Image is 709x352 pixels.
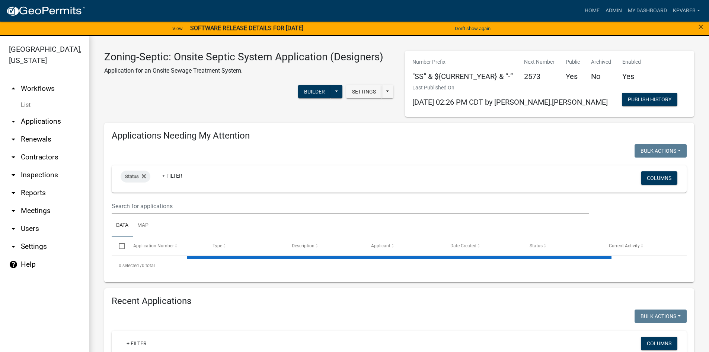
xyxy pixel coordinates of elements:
input: Search for applications [112,199,589,214]
i: arrow_drop_down [9,117,18,126]
i: arrow_drop_down [9,135,18,144]
datatable-header-cell: Description [285,237,364,255]
i: arrow_drop_down [9,188,18,197]
i: arrow_drop_down [9,224,18,233]
p: Number Prefix [412,58,513,66]
span: Status [125,174,139,179]
h5: Yes [566,72,580,81]
p: Archived [591,58,611,66]
h5: "SS” & ${CURRENT_YEAR} & “-” [412,72,513,81]
button: Settings [346,85,382,98]
h4: Applications Needing My Attention [112,130,687,141]
h5: Yes [622,72,641,81]
h4: Recent Applications [112,296,687,307]
button: Builder [298,85,331,98]
a: My Dashboard [625,4,670,18]
p: Application for an Onsite Sewage Treatment System. [104,66,383,75]
button: Bulk Actions [635,144,687,158]
a: + Filter [121,337,153,350]
p: Next Number [524,58,555,66]
i: arrow_drop_down [9,242,18,251]
div: 0 total [112,256,687,275]
a: Admin [603,4,625,18]
button: Bulk Actions [635,310,687,323]
span: [DATE] 02:26 PM CDT by [PERSON_NAME].[PERSON_NAME] [412,98,608,107]
p: Last Published On [412,84,608,92]
i: arrow_drop_down [9,206,18,215]
button: Columns [641,171,677,185]
a: View [169,22,186,35]
span: Application Number [133,243,174,248]
i: arrow_drop_down [9,171,18,180]
a: + Filter [156,169,188,183]
datatable-header-cell: Status [523,237,602,255]
datatable-header-cell: Select [112,237,126,255]
p: Public [566,58,580,66]
span: Description [292,243,314,248]
button: Close [699,22,703,31]
i: help [9,260,18,269]
span: Type [213,243,222,248]
a: kpvareb [670,4,703,18]
h5: 2573 [524,72,555,81]
datatable-header-cell: Date Created [443,237,523,255]
span: Applicant [371,243,390,248]
button: Don't show again [452,22,494,35]
span: Status [530,243,543,248]
strong: SOFTWARE RELEASE DETAILS FOR [DATE] [190,25,303,32]
datatable-header-cell: Current Activity [602,237,681,255]
wm-modal-confirm: Workflow Publish History [622,97,677,103]
a: Home [582,4,603,18]
datatable-header-cell: Type [205,237,284,255]
button: Publish History [622,93,677,106]
a: Data [112,214,133,238]
datatable-header-cell: Applicant [364,237,443,255]
span: × [699,22,703,32]
a: Map [133,214,153,238]
p: Enabled [622,58,641,66]
button: Columns [641,337,677,350]
span: 0 selected / [119,263,142,268]
span: Current Activity [609,243,640,248]
i: arrow_drop_down [9,153,18,162]
span: Date Created [450,243,476,248]
h5: No [591,72,611,81]
h3: Zoning-Septic: Onsite Septic System Application (Designers) [104,51,383,63]
datatable-header-cell: Application Number [126,237,205,255]
i: arrow_drop_up [9,84,18,93]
